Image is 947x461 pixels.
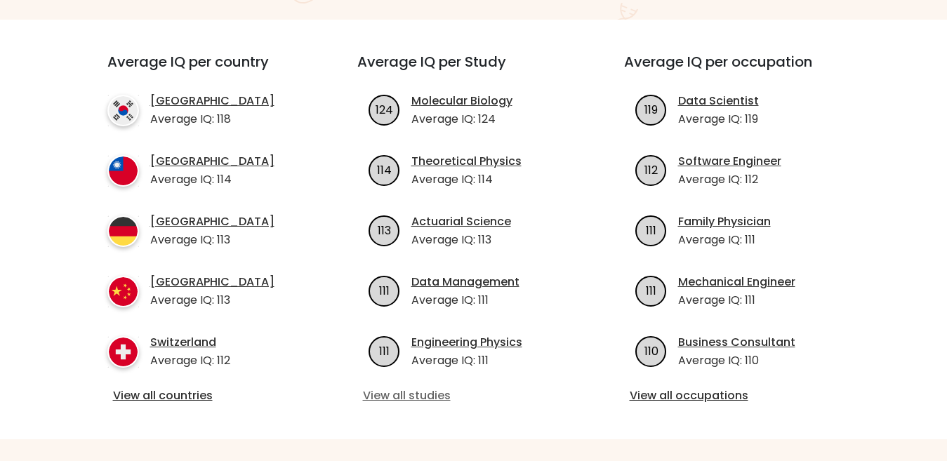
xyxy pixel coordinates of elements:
a: Engineering Physics [411,334,522,351]
a: Switzerland [150,334,230,351]
a: View all occupations [630,387,852,404]
a: Data Scientist [678,93,759,109]
p: Average IQ: 113 [150,232,274,248]
text: 110 [644,342,658,359]
text: 114 [377,161,392,178]
a: View all studies [363,387,585,404]
p: Average IQ: 110 [678,352,795,369]
a: Mechanical Engineer [678,274,795,290]
text: 111 [379,342,390,359]
a: Actuarial Science [411,213,511,230]
text: 111 [379,282,390,298]
a: View all countries [113,387,301,404]
a: [GEOGRAPHIC_DATA] [150,153,274,170]
p: Average IQ: 113 [150,292,274,309]
a: Software Engineer [678,153,781,170]
p: Average IQ: 111 [678,292,795,309]
a: Business Consultant [678,334,795,351]
a: Data Management [411,274,519,290]
text: 111 [646,222,656,238]
p: Average IQ: 111 [411,292,519,309]
p: Average IQ: 114 [411,171,522,188]
h3: Average IQ per occupation [624,53,857,87]
p: Average IQ: 111 [411,352,522,369]
p: Average IQ: 113 [411,232,511,248]
img: country [107,276,139,307]
img: country [107,215,139,247]
text: 112 [644,161,658,178]
text: 111 [646,282,656,298]
text: 113 [378,222,391,238]
p: Average IQ: 112 [678,171,781,188]
p: Average IQ: 118 [150,111,274,128]
img: country [107,155,139,187]
text: 119 [644,101,658,117]
img: country [107,95,139,126]
a: Family Physician [678,213,771,230]
a: [GEOGRAPHIC_DATA] [150,274,274,290]
p: Average IQ: 112 [150,352,230,369]
text: 124 [376,101,393,117]
img: country [107,336,139,368]
a: [GEOGRAPHIC_DATA] [150,213,274,230]
a: Molecular Biology [411,93,512,109]
h3: Average IQ per Study [357,53,590,87]
p: Average IQ: 124 [411,111,512,128]
p: Average IQ: 114 [150,171,274,188]
p: Average IQ: 119 [678,111,759,128]
a: [GEOGRAPHIC_DATA] [150,93,274,109]
p: Average IQ: 111 [678,232,771,248]
h3: Average IQ per country [107,53,307,87]
a: Theoretical Physics [411,153,522,170]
